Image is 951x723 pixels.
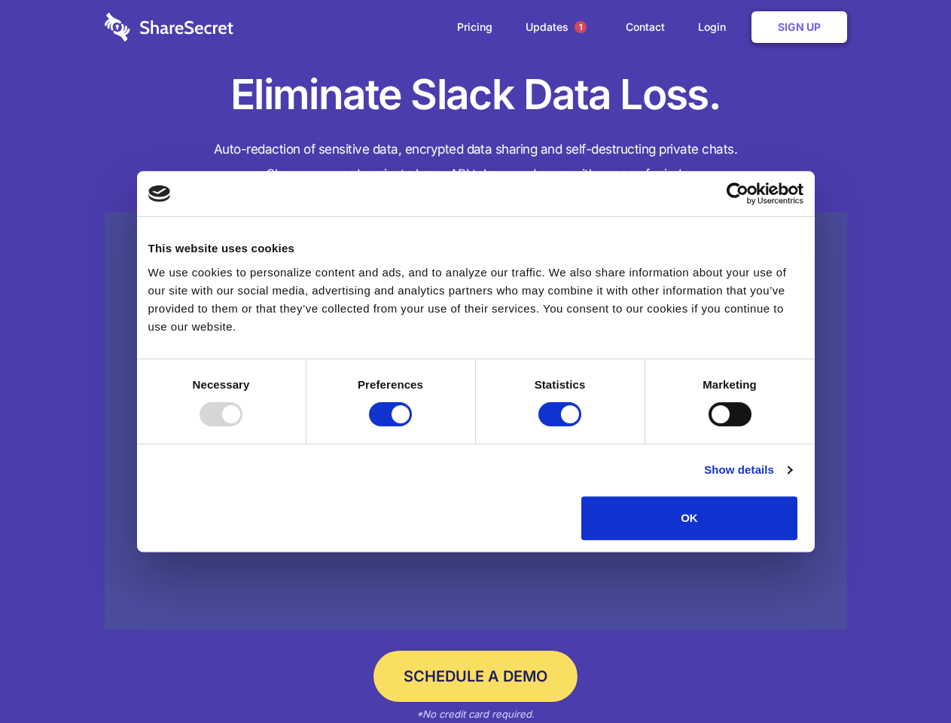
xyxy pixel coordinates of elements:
a: Pricing [442,4,508,50]
em: *No credit card required. [416,708,535,720]
img: logo-wordmark-white-trans-d4663122ce5f474addd5e946df7df03e33cb6a1c49d2221995e7729f52c070b2.svg [105,13,233,41]
a: Sign Up [751,11,847,43]
strong: Statistics [535,378,586,391]
strong: Necessary [193,378,250,391]
button: OK [581,496,797,540]
h4: Auto-redaction of sensitive data, encrypted data sharing and self-destructing private chats. Shar... [105,137,847,187]
a: Contact [611,4,680,50]
div: This website uses cookies [148,239,803,258]
span: 1 [575,21,587,33]
a: Show details [704,461,791,479]
a: Login [683,4,748,50]
a: Schedule a Demo [373,651,578,702]
a: Wistia video thumbnail [105,212,847,630]
strong: Marketing [703,378,757,391]
strong: Preferences [358,378,423,391]
h1: Eliminate Slack Data Loss. [105,68,847,122]
a: Usercentrics Cookiebot - opens in a new window [672,182,803,205]
img: logo [148,185,171,202]
div: We use cookies to personalize content and ads, and to analyze our traffic. We also share informat... [148,264,803,336]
